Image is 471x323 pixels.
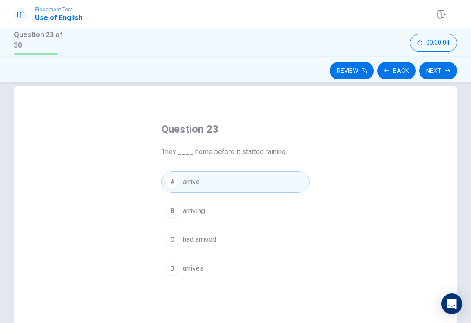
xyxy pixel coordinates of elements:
[161,122,310,136] h4: Question 23
[419,62,457,79] button: Next
[161,147,310,157] span: They ____ home before it started raining.
[183,234,216,245] span: had arrived
[161,200,310,222] button: Barriving
[330,62,374,79] button: Review
[183,206,205,216] span: arriving
[426,39,450,46] span: 00:00:04
[441,293,462,314] div: Open Intercom Messenger
[183,263,204,274] span: arrives
[161,171,310,193] button: Aarrive
[161,258,310,279] button: Darrives
[165,233,179,247] div: C
[165,175,179,189] div: A
[14,30,70,51] h1: Question 23 of 30
[161,229,310,251] button: Chad arrived
[410,34,457,52] button: 00:00:04
[183,177,200,187] span: arrive
[35,13,82,23] h1: Use of English
[165,261,179,275] div: D
[35,7,82,13] span: Placement Test
[377,62,416,79] button: Back
[165,204,179,218] div: B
